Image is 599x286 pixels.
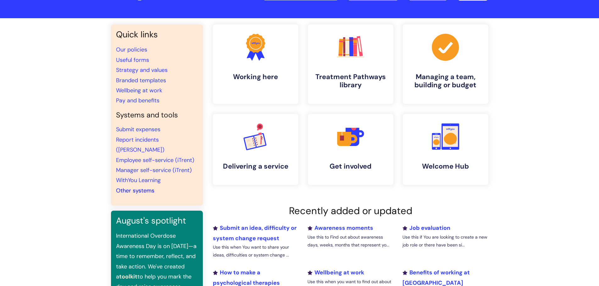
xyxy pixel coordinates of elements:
h4: Treatment Pathways library [313,73,388,89]
p: Use this if You are looking to create a new job role or there have been si... [402,233,488,249]
h4: Delivering a service [218,162,293,170]
a: Wellbeing at work [116,87,162,94]
a: Treatment Pathways library [308,24,393,104]
a: Working here [213,24,298,104]
h2: Recently added or updated [213,205,488,217]
h4: Get involved [313,162,388,170]
a: Pay and benefits [116,97,159,104]
a: Job evaluation [402,224,450,232]
p: Use this to Find out about awareness days, weeks, months that represent yo... [308,233,393,249]
a: Strategy and values [116,66,168,74]
a: Employee self-service (iTrent) [116,156,194,164]
h4: Managing a team, building or budget [408,73,483,89]
a: Branded templates [116,77,166,84]
a: Awareness moments [308,224,373,232]
a: Report incidents ([PERSON_NAME]) [116,136,164,154]
a: Wellbeing at work [308,269,364,276]
a: Delivering a service [213,114,298,185]
p: Use this when You want to share your ideas, difficulties or system change ... [213,243,298,259]
h4: Working here [218,73,293,81]
a: Other systems [116,187,154,194]
a: Our policies [116,46,147,53]
h3: Quick links [116,30,198,40]
a: WithYou Learning [116,176,161,184]
a: Submit expenses [116,126,160,133]
h3: August's spotlight [116,216,198,226]
h4: Systems and tools [116,111,198,120]
a: Useful forms [116,56,149,64]
a: Welcome Hub [403,114,488,185]
a: Get involved [308,114,393,185]
a: Submit an idea, difficulty or system change request [213,224,297,242]
a: toolkit [119,273,137,280]
a: Manager self-service (iTrent) [116,166,192,174]
a: Managing a team, building or budget [403,24,488,104]
h4: Welcome Hub [408,162,483,170]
